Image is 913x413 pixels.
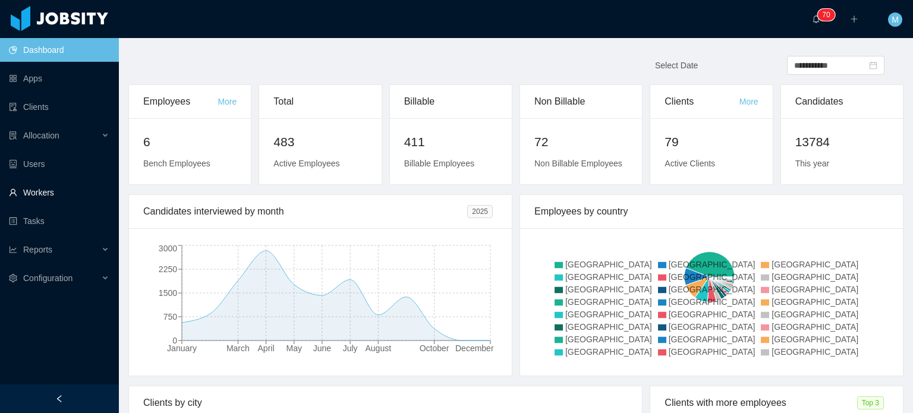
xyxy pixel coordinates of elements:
[226,343,250,353] tspan: March
[172,336,177,345] tspan: 0
[159,244,177,253] tspan: 3000
[772,335,858,344] span: [GEOGRAPHIC_DATA]
[850,15,858,23] i: icon: plus
[273,133,367,152] h2: 483
[23,131,59,140] span: Allocation
[565,285,652,294] span: [GEOGRAPHIC_DATA]
[287,343,302,353] tspan: May
[665,159,715,168] span: Active Clients
[669,297,755,307] span: [GEOGRAPHIC_DATA]
[404,85,498,118] div: Billable
[143,195,467,228] div: Candidates interviewed by month
[772,285,858,294] span: [GEOGRAPHIC_DATA]
[404,133,498,152] h2: 411
[795,85,889,118] div: Candidates
[9,95,109,119] a: icon: auditClients
[9,274,17,282] i: icon: setting
[669,272,755,282] span: [GEOGRAPHIC_DATA]
[273,85,367,118] div: Total
[143,133,237,152] h2: 6
[9,67,109,90] a: icon: appstoreApps
[565,347,652,357] span: [GEOGRAPHIC_DATA]
[313,343,332,353] tspan: June
[826,9,830,21] p: 0
[343,343,358,353] tspan: July
[665,85,739,118] div: Clients
[565,322,652,332] span: [GEOGRAPHIC_DATA]
[258,343,275,353] tspan: April
[23,273,73,283] span: Configuration
[565,297,652,307] span: [GEOGRAPHIC_DATA]
[404,159,474,168] span: Billable Employees
[218,97,237,106] a: More
[795,133,889,152] h2: 13784
[273,159,339,168] span: Active Employees
[23,245,52,254] span: Reports
[669,285,755,294] span: [GEOGRAPHIC_DATA]
[159,264,177,274] tspan: 2250
[143,85,218,118] div: Employees
[365,343,391,353] tspan: August
[772,260,858,269] span: [GEOGRAPHIC_DATA]
[565,260,652,269] span: [GEOGRAPHIC_DATA]
[669,260,755,269] span: [GEOGRAPHIC_DATA]
[822,9,826,21] p: 7
[665,133,758,152] h2: 79
[9,181,109,204] a: icon: userWorkers
[669,322,755,332] span: [GEOGRAPHIC_DATA]
[534,133,628,152] h2: 72
[143,159,210,168] span: Bench Employees
[772,297,858,307] span: [GEOGRAPHIC_DATA]
[812,15,820,23] i: icon: bell
[420,343,449,353] tspan: October
[534,85,628,118] div: Non Billable
[565,272,652,282] span: [GEOGRAPHIC_DATA]
[159,288,177,298] tspan: 1500
[655,61,698,70] span: Select Date
[669,310,755,319] span: [GEOGRAPHIC_DATA]
[565,310,652,319] span: [GEOGRAPHIC_DATA]
[9,245,17,254] i: icon: line-chart
[772,272,858,282] span: [GEOGRAPHIC_DATA]
[9,38,109,62] a: icon: pie-chartDashboard
[669,335,755,344] span: [GEOGRAPHIC_DATA]
[163,312,178,321] tspan: 750
[869,61,877,70] i: icon: calendar
[857,396,884,409] span: Top 3
[565,335,652,344] span: [GEOGRAPHIC_DATA]
[772,310,858,319] span: [GEOGRAPHIC_DATA]
[9,209,109,233] a: icon: profileTasks
[892,12,899,27] span: M
[9,131,17,140] i: icon: solution
[534,159,622,168] span: Non Billable Employees
[467,205,493,218] span: 2025
[817,9,835,21] sup: 70
[739,97,758,106] a: More
[167,343,197,353] tspan: January
[455,343,494,353] tspan: December
[669,347,755,357] span: [GEOGRAPHIC_DATA]
[795,159,830,168] span: This year
[9,152,109,176] a: icon: robotUsers
[772,347,858,357] span: [GEOGRAPHIC_DATA]
[772,322,858,332] span: [GEOGRAPHIC_DATA]
[534,195,889,228] div: Employees by country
